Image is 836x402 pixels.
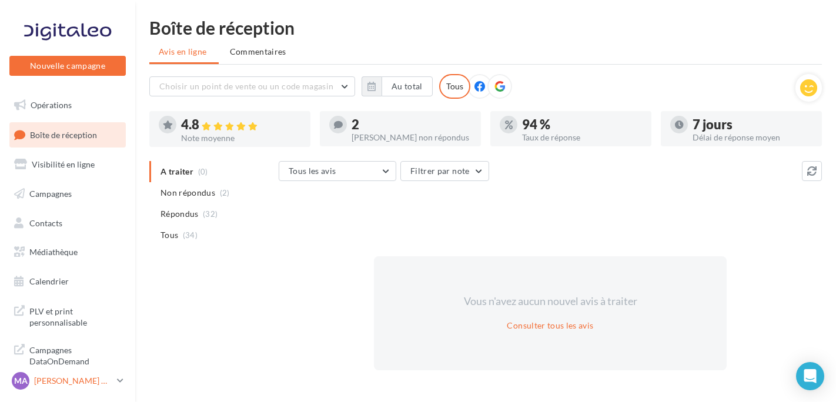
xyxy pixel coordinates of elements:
[7,211,128,236] a: Contacts
[29,276,69,286] span: Calendrier
[7,93,128,118] a: Opérations
[7,240,128,264] a: Médiathèque
[9,56,126,76] button: Nouvelle campagne
[32,159,95,169] span: Visibilité en ligne
[160,208,199,220] span: Répondus
[181,118,301,132] div: 4.8
[382,76,433,96] button: Au total
[362,76,433,96] button: Au total
[29,303,121,329] span: PLV et print personnalisable
[29,247,78,257] span: Médiathèque
[183,230,198,240] span: (34)
[14,375,28,387] span: MA
[439,74,470,99] div: Tous
[181,134,301,142] div: Note moyenne
[279,161,396,181] button: Tous les avis
[160,187,215,199] span: Non répondus
[203,209,218,219] span: (32)
[160,229,178,241] span: Tous
[220,188,230,197] span: (2)
[502,319,598,333] button: Consulter tous les avis
[159,81,333,91] span: Choisir un point de vente ou un code magasin
[522,133,642,142] div: Taux de réponse
[522,118,642,131] div: 94 %
[796,362,824,390] div: Open Intercom Messenger
[230,46,286,56] span: Commentaires
[34,375,112,387] p: [PERSON_NAME] CANALES
[29,189,72,199] span: Campagnes
[31,100,72,110] span: Opérations
[352,133,471,142] div: [PERSON_NAME] non répondus
[693,133,812,142] div: Délai de réponse moyen
[352,118,471,131] div: 2
[693,118,812,131] div: 7 jours
[29,342,121,367] span: Campagnes DataOnDemand
[30,129,97,139] span: Boîte de réception
[7,337,128,372] a: Campagnes DataOnDemand
[9,370,126,392] a: MA [PERSON_NAME] CANALES
[149,19,822,36] div: Boîte de réception
[400,161,489,181] button: Filtrer par note
[7,122,128,148] a: Boîte de réception
[7,299,128,333] a: PLV et print personnalisable
[7,269,128,294] a: Calendrier
[7,152,128,177] a: Visibilité en ligne
[289,166,336,176] span: Tous les avis
[449,294,651,309] div: Vous n'avez aucun nouvel avis à traiter
[149,76,355,96] button: Choisir un point de vente ou un code magasin
[29,217,62,227] span: Contacts
[7,182,128,206] a: Campagnes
